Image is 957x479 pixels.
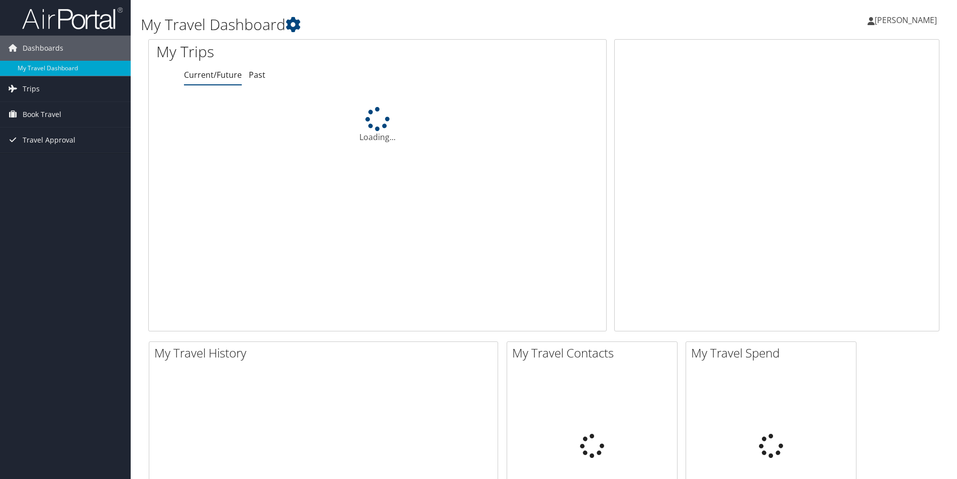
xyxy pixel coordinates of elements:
[184,69,242,80] a: Current/Future
[149,107,606,143] div: Loading...
[23,128,75,153] span: Travel Approval
[141,14,678,35] h1: My Travel Dashboard
[512,344,677,362] h2: My Travel Contacts
[249,69,265,80] a: Past
[22,7,123,30] img: airportal-logo.png
[156,41,408,62] h1: My Trips
[154,344,498,362] h2: My Travel History
[23,102,61,127] span: Book Travel
[23,76,40,101] span: Trips
[868,5,947,35] a: [PERSON_NAME]
[875,15,937,26] span: [PERSON_NAME]
[23,36,63,61] span: Dashboards
[691,344,856,362] h2: My Travel Spend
